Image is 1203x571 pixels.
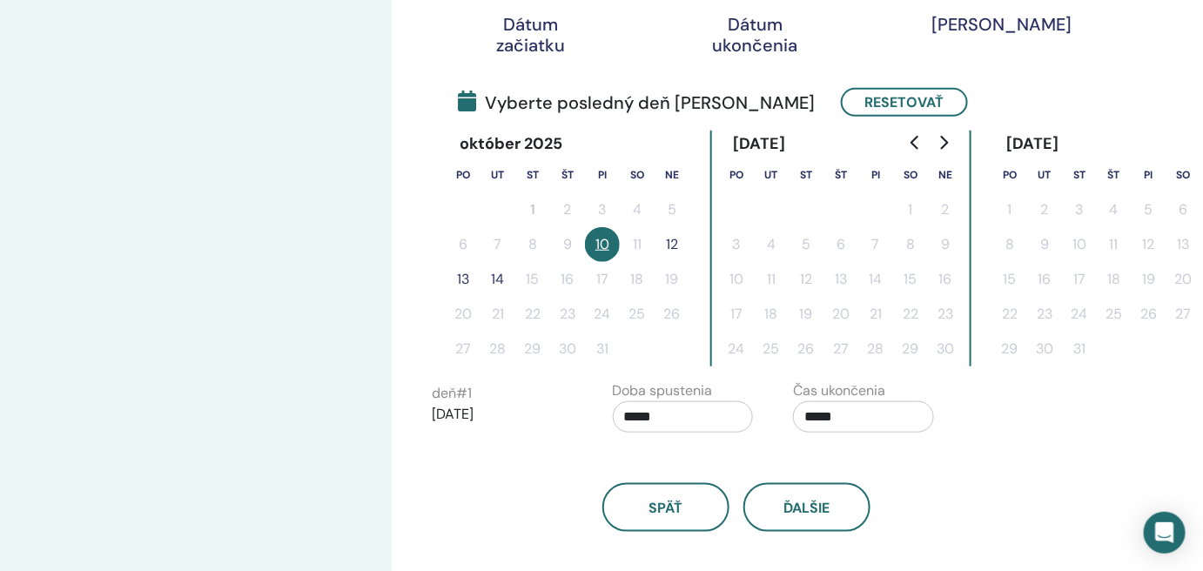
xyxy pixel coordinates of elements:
[789,332,823,366] button: 26
[458,90,815,116] span: Vyberte posledný deň [PERSON_NAME]
[858,332,893,366] button: 28
[719,297,754,332] button: 17
[1132,297,1166,332] button: 26
[550,297,585,332] button: 23
[446,158,481,192] th: pondelok
[712,14,799,56] div: Dátum ukončenia
[1062,192,1097,227] button: 3
[1027,227,1062,262] button: 9
[754,158,789,192] th: utorok
[823,297,858,332] button: 20
[487,14,575,56] div: Dátum začiatku
[620,192,655,227] button: 4
[893,192,928,227] button: 1
[1027,262,1062,297] button: 16
[1097,297,1132,332] button: 25
[446,262,481,297] button: 13
[655,192,689,227] button: 5
[481,158,515,192] th: utorok
[754,297,789,332] button: 18
[1166,262,1201,297] button: 20
[992,192,1027,227] button: 1
[515,192,550,227] button: 1
[649,499,682,517] span: späť
[1166,158,1201,192] th: sobota
[620,227,655,262] button: 11
[754,332,789,366] button: 25
[515,158,550,192] th: streda
[515,332,550,366] button: 29
[858,227,893,262] button: 7
[585,297,620,332] button: 24
[719,158,754,192] th: pondelok
[1062,297,1097,332] button: 24
[719,227,754,262] button: 3
[1062,332,1097,366] button: 31
[515,227,550,262] button: 8
[1027,332,1062,366] button: 30
[585,158,620,192] th: piatok
[1027,297,1062,332] button: 23
[719,131,800,158] div: [DATE]
[613,380,713,401] label: Doba spustenia
[585,332,620,366] button: 31
[1132,227,1166,262] button: 12
[481,332,515,366] button: 28
[1027,158,1062,192] th: utorok
[783,499,830,517] span: Ďalšie
[1166,227,1201,262] button: 13
[446,227,481,262] button: 6
[823,262,858,297] button: 13
[1166,192,1201,227] button: 6
[655,297,689,332] button: 26
[893,297,928,332] button: 22
[1097,192,1132,227] button: 4
[754,262,789,297] button: 11
[481,297,515,332] button: 21
[432,404,573,425] p: [DATE]
[515,262,550,297] button: 15
[928,297,963,332] button: 23
[1132,158,1166,192] th: piatok
[550,192,585,227] button: 2
[928,332,963,366] button: 30
[928,158,963,192] th: nedeľa
[550,227,585,262] button: 9
[602,483,729,532] button: späť
[446,297,481,332] button: 20
[893,262,928,297] button: 15
[1097,262,1132,297] button: 18
[481,227,515,262] button: 7
[719,262,754,297] button: 10
[789,297,823,332] button: 19
[446,332,481,366] button: 27
[620,158,655,192] th: sobota
[932,14,1019,35] div: [PERSON_NAME]
[719,332,754,366] button: 24
[841,88,968,117] button: Resetovať
[1166,297,1201,332] button: 27
[1027,192,1062,227] button: 2
[620,297,655,332] button: 25
[585,227,620,262] button: 10
[655,262,689,297] button: 19
[858,297,893,332] button: 21
[585,262,620,297] button: 17
[655,227,689,262] button: 12
[655,158,689,192] th: nedeľa
[754,227,789,262] button: 4
[858,158,893,192] th: piatok
[789,227,823,262] button: 5
[515,297,550,332] button: 22
[858,262,893,297] button: 14
[992,297,1027,332] button: 22
[793,380,885,401] label: Čas ukončenia
[1132,262,1166,297] button: 19
[893,227,928,262] button: 8
[823,332,858,366] button: 27
[992,158,1027,192] th: pondelok
[823,227,858,262] button: 6
[446,131,577,158] div: október 2025
[992,332,1027,366] button: 29
[992,262,1027,297] button: 15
